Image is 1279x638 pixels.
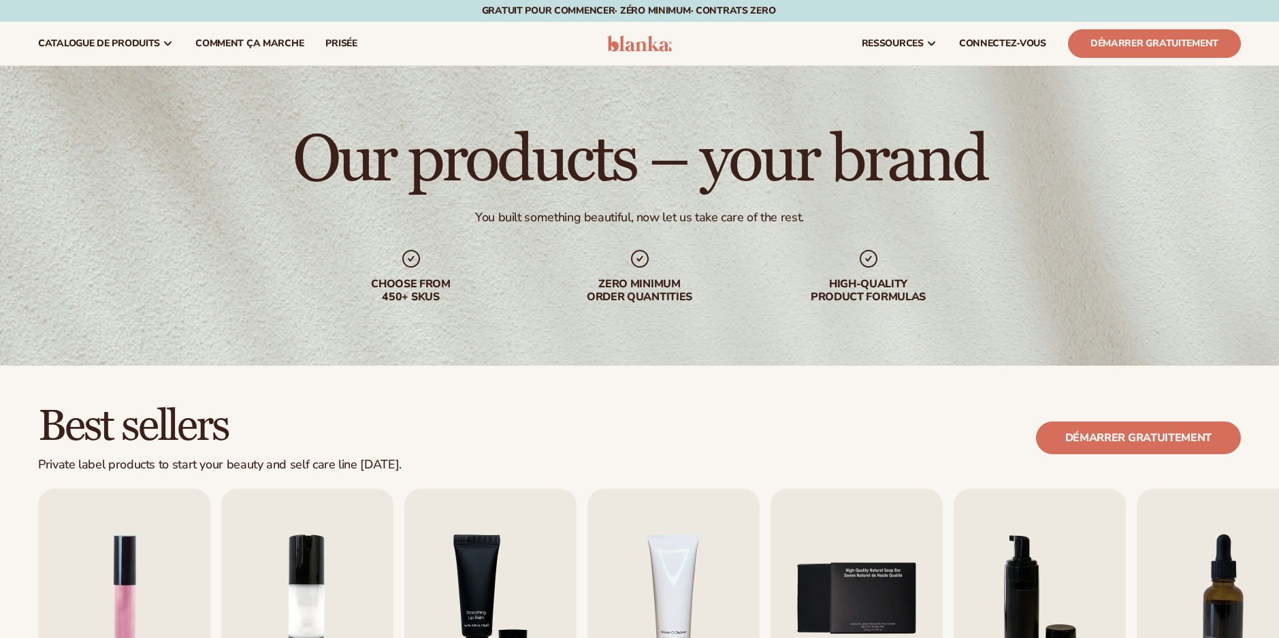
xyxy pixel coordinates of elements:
font: Gratuit pour commencer· ZÉRO minimum· Contrats ZERO [482,4,776,17]
a: prisée [314,22,368,65]
span: ressources [862,38,924,49]
a: CONNECTEZ-VOUS [948,22,1057,65]
h1: Our products – your brand [293,128,986,193]
a: ressources [851,22,948,65]
span: CONNECTEZ-VOUS [959,38,1046,49]
div: Private label products to start your beauty and self care line [DATE]. [38,458,402,473]
span: Comment ça marche [195,38,304,49]
h2: Best sellers [38,404,402,449]
a: Comment ça marche [184,22,314,65]
img: logo [607,35,672,52]
a: Catalogue de produits [27,22,184,65]
span: prisée [325,38,357,49]
a: Démarrer gratuitement [1068,29,1241,58]
a: Démarrer gratuitement [1036,421,1241,454]
div: You built something beautiful, now let us take care of the rest. [475,210,804,225]
div: Choose from 450+ Skus [324,278,498,304]
div: High-quality product formulas [781,278,956,304]
span: Catalogue de produits [38,38,160,49]
div: Zero minimum order quantities [553,278,727,304]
